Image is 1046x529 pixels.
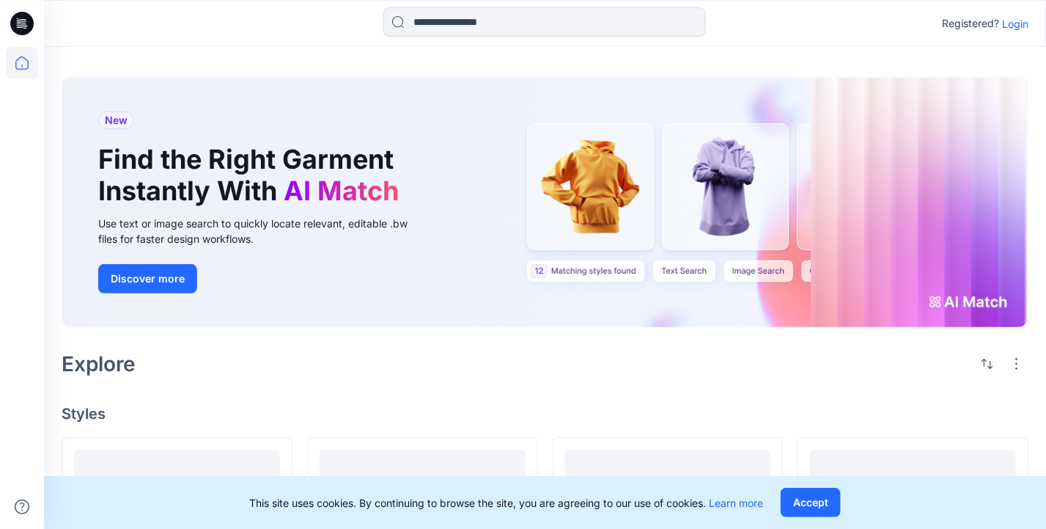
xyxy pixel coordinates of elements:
p: Registered? [942,15,999,32]
span: New [105,112,128,129]
a: Learn more [709,497,763,509]
h4: Styles [62,405,1028,423]
div: Use text or image search to quickly locate relevant, editable .bw files for faster design workflows. [98,216,428,247]
button: Accept [781,488,841,517]
button: Discover more [98,264,197,293]
h2: Explore [62,352,136,376]
p: Login [1002,16,1028,32]
span: AI Match [284,175,399,207]
p: This site uses cookies. By continuing to browse the site, you are agreeing to our use of cookies. [249,495,763,511]
h1: Find the Right Garment Instantly With [98,144,406,207]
